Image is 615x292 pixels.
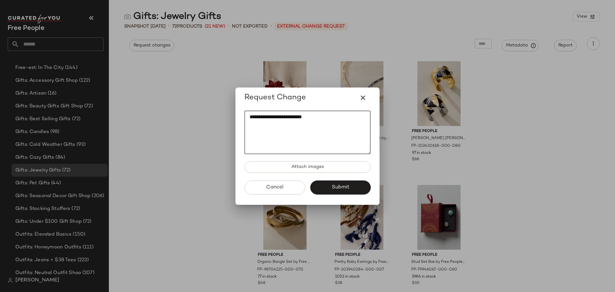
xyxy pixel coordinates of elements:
[310,180,371,195] button: Submit
[244,93,306,103] span: Request Change
[291,164,324,170] span: Attach images
[244,180,305,195] button: Cancel
[331,184,349,190] span: Submit
[244,161,371,173] button: Attach images
[266,184,283,190] span: Cancel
